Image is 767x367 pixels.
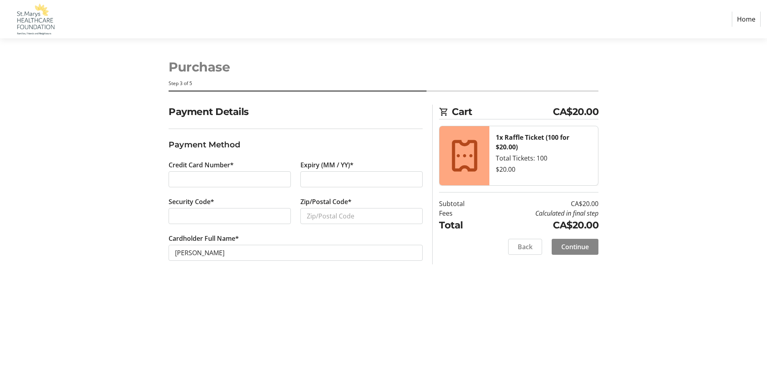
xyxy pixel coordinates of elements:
[169,245,423,261] input: Card Holder Name
[553,105,598,119] span: CA$20.00
[496,153,592,163] div: Total Tickets: 100
[6,3,63,35] img: St. Marys Healthcare Foundation's Logo
[552,239,598,255] button: Continue
[561,242,589,252] span: Continue
[175,175,284,184] iframe: Secure card number input frame
[732,12,761,27] a: Home
[175,211,284,221] iframe: Secure CVC input frame
[300,197,352,206] label: Zip/Postal Code*
[508,239,542,255] button: Back
[169,197,214,206] label: Security Code*
[439,199,485,208] td: Subtotal
[300,160,354,170] label: Expiry (MM / YY)*
[169,105,423,119] h2: Payment Details
[169,58,598,77] h1: Purchase
[485,218,598,232] td: CA$20.00
[485,208,598,218] td: Calculated in final step
[169,160,234,170] label: Credit Card Number*
[439,208,485,218] td: Fees
[485,199,598,208] td: CA$20.00
[439,218,485,232] td: Total
[496,165,592,174] div: $20.00
[169,80,598,87] div: Step 3 of 5
[169,139,423,151] h3: Payment Method
[496,133,569,151] strong: 1x Raffle Ticket (100 for $20.00)
[300,208,423,224] input: Zip/Postal Code
[169,234,239,243] label: Cardholder Full Name*
[307,175,416,184] iframe: Secure expiration date input frame
[452,105,553,119] span: Cart
[518,242,533,252] span: Back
